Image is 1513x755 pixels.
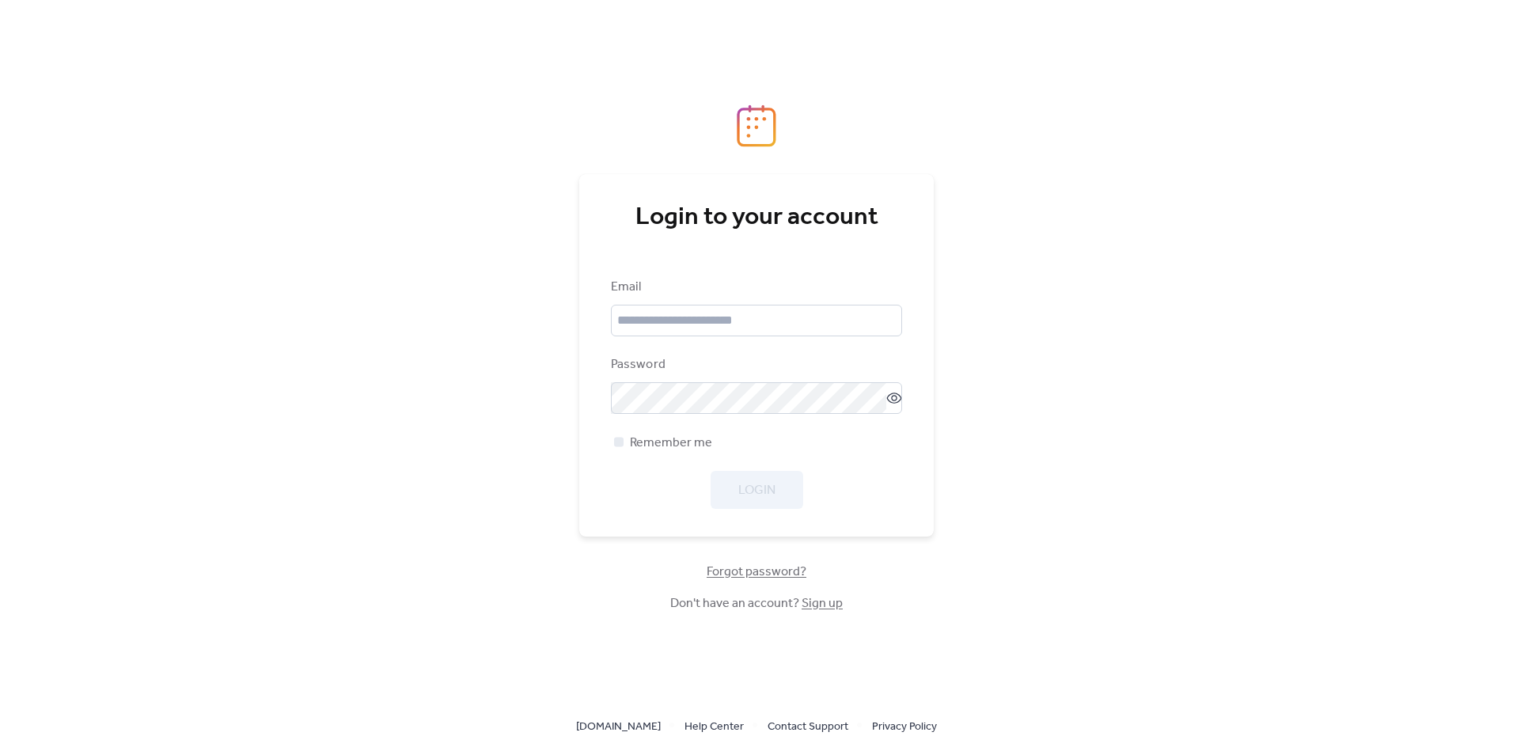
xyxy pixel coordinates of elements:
span: Contact Support [768,718,848,737]
span: Remember me [630,434,712,453]
span: Privacy Policy [872,718,937,737]
a: [DOMAIN_NAME] [576,716,661,736]
span: Help Center [684,718,744,737]
div: Email [611,278,899,297]
img: logo [737,104,776,147]
a: Contact Support [768,716,848,736]
a: Help Center [684,716,744,736]
span: Forgot password? [707,563,806,582]
a: Forgot password? [707,567,806,576]
span: Don't have an account? [670,594,843,613]
div: Login to your account [611,202,902,233]
span: [DOMAIN_NAME] [576,718,661,737]
div: Password [611,355,899,374]
a: Privacy Policy [872,716,937,736]
a: Sign up [802,591,843,616]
